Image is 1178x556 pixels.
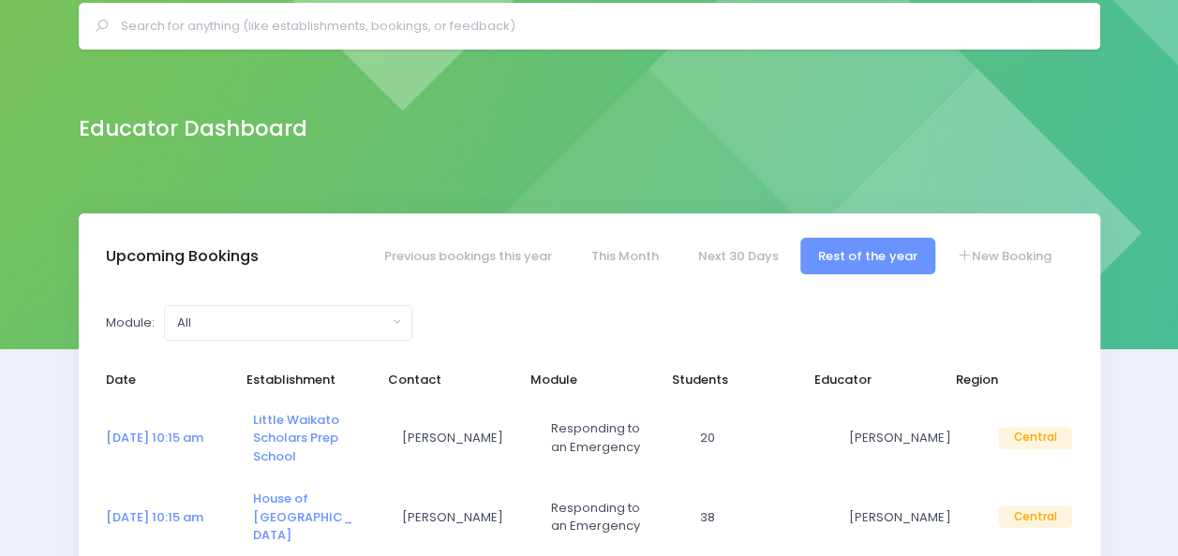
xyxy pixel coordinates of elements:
[79,116,307,141] h2: Educator Dashboard
[551,419,654,456] span: Responding to an Emergency
[680,238,798,274] a: Next 30 Days
[164,305,412,341] button: All
[402,429,505,447] span: [PERSON_NAME]
[106,399,241,478] td: <a href="https://app.stjis.org.nz/bookings/523832" class="font-weight-bold">15 Sep at 10:15 am</a>
[551,499,654,535] span: Responding to an Emergency
[253,411,339,465] a: Little Waikato Scholars Prep School
[700,429,803,447] span: 20
[390,399,539,478] td: Sarah Telders
[253,490,352,544] a: House of [GEOGRAPHIC_DATA]
[388,371,491,389] span: Contact
[106,429,203,446] a: [DATE] 10:15 am
[800,238,935,274] a: Rest of the year
[956,371,1059,389] span: Region
[573,238,677,274] a: This Month
[849,429,952,447] span: [PERSON_NAME]
[539,399,688,478] td: Responding to an Emergency
[177,314,388,332] div: All
[241,399,390,478] td: <a href="https://app.stjis.org.nz/establishments/201655" class="font-weight-bold">Little Waikato ...
[672,371,775,389] span: Students
[402,508,505,527] span: [PERSON_NAME]
[106,314,155,332] label: Module:
[106,247,259,266] h3: Upcoming Bookings
[365,238,570,274] a: Previous bookings this year
[121,12,1074,40] input: Search for anything (like establishments, bookings, or feedback)
[998,505,1072,528] span: Central
[998,427,1072,449] span: Central
[700,508,803,527] span: 38
[106,508,203,526] a: [DATE] 10:15 am
[837,399,986,478] td: Nickie-Leigh Heta
[530,371,634,389] span: Module
[688,399,837,478] td: 20
[106,371,209,389] span: Date
[246,371,350,389] span: Establishment
[986,399,1072,478] td: Central
[814,371,917,389] span: Educator
[849,508,952,527] span: [PERSON_NAME]
[938,238,1069,274] a: New Booking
